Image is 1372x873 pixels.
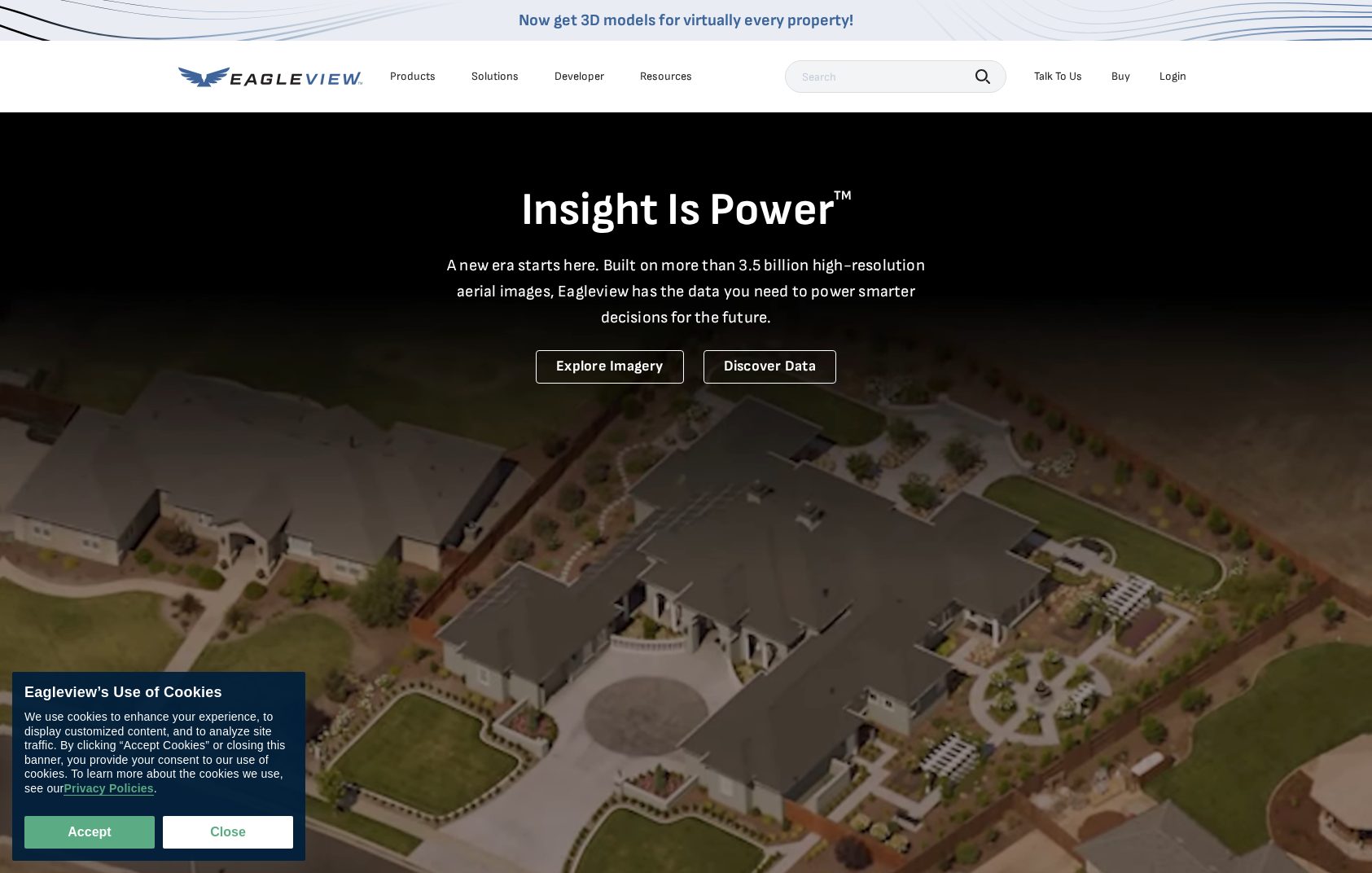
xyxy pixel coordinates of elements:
[785,60,1006,93] input: Search
[471,69,519,84] div: Solutions
[390,69,436,84] div: Products
[437,252,936,331] p: A new era starts here. Built on more than 3.5 billion high-resolution aerial images, Eagleview ha...
[1159,69,1186,84] div: Login
[1034,69,1082,84] div: Talk To Us
[536,350,684,384] a: Explore Imagery
[24,710,293,796] div: We use cookies to enhance your experience, to display customized content, and to analyze site tra...
[178,182,1194,239] h1: Insight Is Power
[1111,69,1130,84] a: Buy
[704,350,836,384] a: Discover Data
[24,816,155,849] button: Accept
[834,188,852,204] sup: TM
[554,69,604,84] a: Developer
[163,816,293,849] button: Close
[519,11,853,30] a: Now get 3D models for virtually every property!
[24,684,293,702] div: Eagleview’s Use of Cookies
[640,69,692,84] div: Resources
[64,782,153,796] a: Privacy Policies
